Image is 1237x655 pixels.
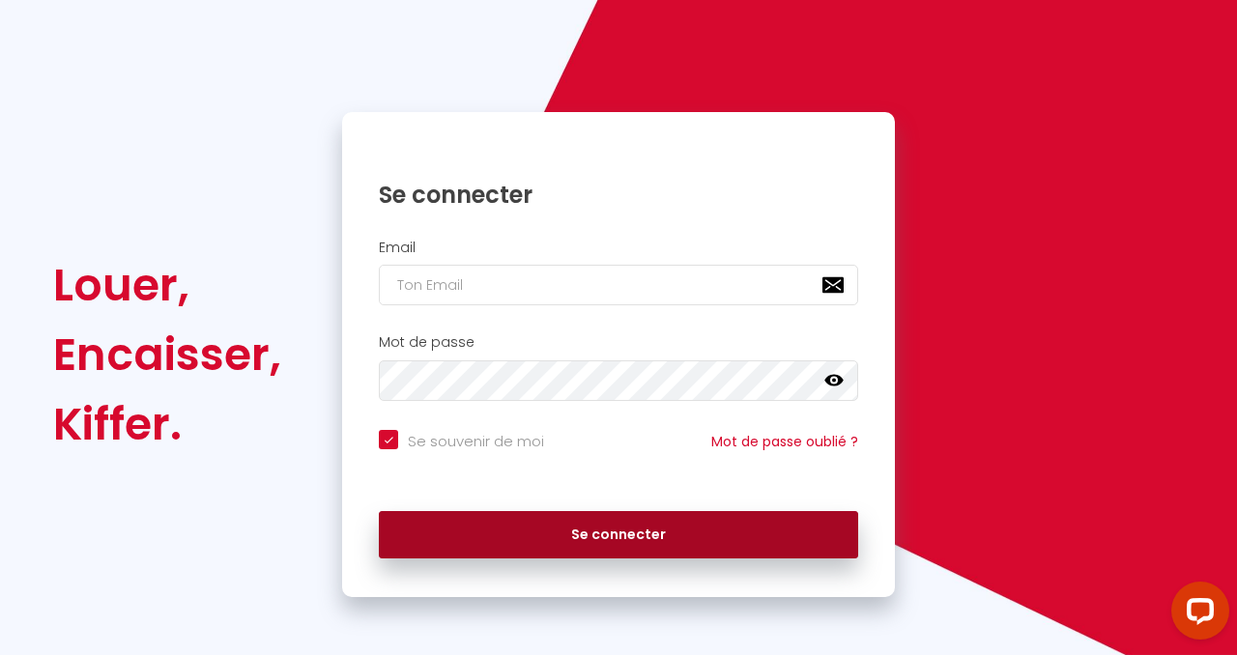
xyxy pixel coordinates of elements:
[379,180,858,210] h1: Se connecter
[53,250,281,320] div: Louer,
[379,334,858,351] h2: Mot de passe
[53,389,281,459] div: Kiffer.
[379,511,858,559] button: Se connecter
[379,240,858,256] h2: Email
[53,320,281,389] div: Encaisser,
[1156,574,1237,655] iframe: LiveChat chat widget
[379,265,858,305] input: Ton Email
[711,432,858,451] a: Mot de passe oublié ?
